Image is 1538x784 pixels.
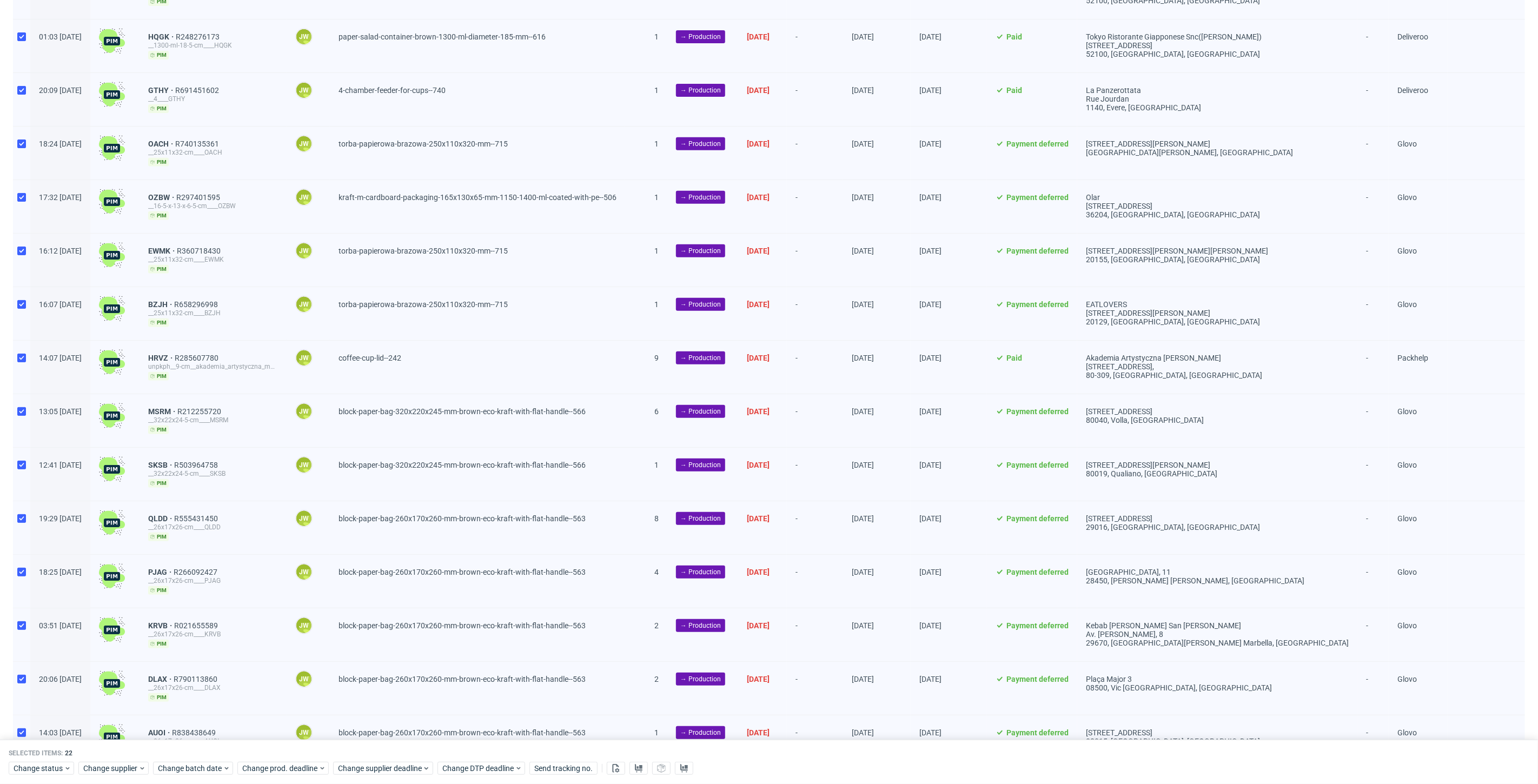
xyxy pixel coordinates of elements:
a: R248276173 [176,32,222,41]
span: → Production [680,460,721,470]
figcaption: JW [296,190,311,205]
span: - [795,568,834,595]
span: - [1366,193,1380,220]
span: pim [148,426,169,434]
span: Glovo [1397,675,1417,683]
div: Av. [PERSON_NAME], 8 [1086,630,1349,639]
div: 80019, Qualiano , [GEOGRAPHIC_DATA] [1086,469,1349,478]
span: Payment deferred [1006,407,1069,416]
a: GTHY [148,86,175,95]
span: block-paper-bag-260x170x260-mm-brown-eco-kraft-with-flat-handle--563 [339,568,586,576]
span: [DATE] [852,139,874,148]
span: [DATE] [852,300,874,309]
a: HQGK [148,32,176,41]
span: Payment deferred [1006,568,1069,576]
div: Tokyo ristorante giapponese snc([PERSON_NAME]) [1086,32,1349,41]
span: - [1366,86,1380,113]
div: Olar [1086,193,1349,202]
div: 28450, [PERSON_NAME] [PERSON_NAME] , [GEOGRAPHIC_DATA] [1086,576,1349,585]
span: - [795,193,834,220]
span: R266092427 [174,568,220,576]
span: - [795,247,834,274]
div: 20129, [GEOGRAPHIC_DATA] , [GEOGRAPHIC_DATA] [1086,317,1349,326]
span: 14:03 [DATE] [39,728,82,737]
span: - [1366,568,1380,595]
span: 1 [654,139,659,148]
span: - [795,675,834,702]
div: __1300-ml-18-5-cm____HQGK [148,41,278,50]
div: 20155, [GEOGRAPHIC_DATA] , [GEOGRAPHIC_DATA] [1086,255,1349,264]
span: paper-salad-container-brown-1300-ml-diameter-185-mm--616 [339,32,546,41]
span: 19:29 [DATE] [39,514,82,523]
span: Payment deferred [1006,247,1069,255]
div: Akademia Artystyczna [PERSON_NAME] [1086,354,1349,362]
span: pim [148,318,169,327]
span: [DATE] [919,139,942,148]
span: 1 [654,193,659,202]
div: 29670, [GEOGRAPHIC_DATA][PERSON_NAME] marbella , [GEOGRAPHIC_DATA] [1086,639,1349,647]
span: [DATE] [919,32,942,41]
span: Payment deferred [1006,461,1069,469]
span: torba-papierowa-brazowa-250x110x320-mm--715 [339,139,508,148]
img: wHgJFi1I6lmhQAAAABJRU5ErkJggg== [99,189,125,215]
a: R021655589 [174,621,220,630]
div: __32x22x24-5-cm____SKSB [148,469,278,478]
a: R740135361 [175,139,221,148]
figcaption: JW [296,618,311,633]
img: wHgJFi1I6lmhQAAAABJRU5ErkJggg== [99,724,125,750]
span: block-paper-bag-260x170x260-mm-brown-eco-kraft-with-flat-handle--563 [339,675,586,683]
span: QLDD [148,514,174,523]
span: pim [148,586,169,595]
span: coffee-cup-lid--242 [339,354,401,362]
span: [DATE] [747,728,770,737]
span: [DATE] [852,728,874,737]
span: 20:06 [DATE] [39,675,82,683]
div: 80040, Volla , [GEOGRAPHIC_DATA] [1086,416,1349,424]
span: Glovo [1397,247,1417,255]
div: __16-5-x-13-x-6-5-cm____OZBW [148,202,278,210]
span: R285607780 [175,354,221,362]
figcaption: JW [296,350,311,366]
a: R691451602 [175,86,221,95]
div: [GEOGRAPHIC_DATA][PERSON_NAME] , [GEOGRAPHIC_DATA] [1086,148,1349,157]
div: __26x17x26-cm____QLDD [148,523,278,531]
span: 2 [654,675,659,683]
span: - [795,407,834,434]
span: Send tracking no. [534,765,593,772]
img: wHgJFi1I6lmhQAAAABJRU5ErkJggg== [99,135,125,161]
span: → Production [680,85,721,95]
img: wHgJFi1I6lmhQAAAABJRU5ErkJggg== [99,28,125,54]
span: → Production [680,139,721,149]
span: → Production [680,246,721,256]
span: block-paper-bag-320x220x245-mm-brown-eco-kraft-with-flat-handle--566 [339,407,586,416]
div: __25x11x32-cm____BZJH [148,309,278,317]
span: PJAG [148,568,174,576]
span: - [795,86,834,113]
a: BZJH [148,300,174,309]
span: 16:12 [DATE] [39,247,82,255]
span: → Production [680,674,721,684]
span: [DATE] [852,407,874,416]
span: - [1366,621,1380,648]
span: pim [148,211,169,220]
a: DLAX [148,675,174,683]
span: [DATE] [919,247,942,255]
div: la panzerottata [1086,86,1349,95]
span: 1 [654,32,659,41]
span: 01:03 [DATE] [39,32,82,41]
div: [STREET_ADDRESS], [1086,362,1349,371]
span: [DATE] [919,300,942,309]
figcaption: JW [296,297,311,312]
span: - [1366,32,1380,59]
div: Rue Jourdan [1086,95,1349,103]
span: - [795,139,834,167]
a: EWMK [148,247,177,255]
span: - [1366,300,1380,327]
a: MSRM [148,407,177,416]
figcaption: JW [296,136,311,151]
div: 80-309, [GEOGRAPHIC_DATA] , [GEOGRAPHIC_DATA] [1086,371,1349,380]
